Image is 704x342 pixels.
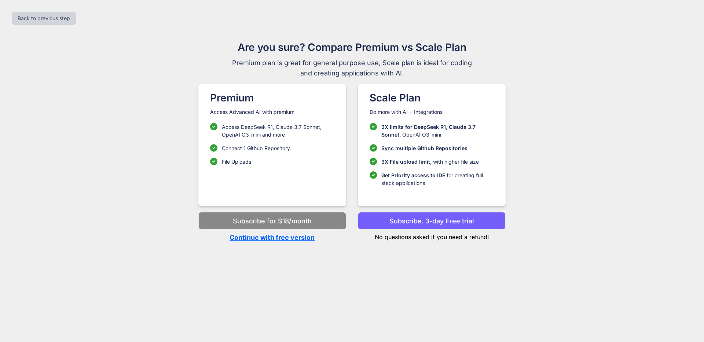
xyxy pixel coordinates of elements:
img: checklist [210,123,217,130]
h1: Scale Plan [370,90,494,105]
button: Back to previous step [12,12,76,25]
p: Do more with AI + Integrations [370,108,494,116]
p: Access Advanced AI with premium [210,108,334,116]
p: Subscribe for $18/month [233,216,312,226]
h1: Premium [210,90,334,105]
p: Sync multiple Github Repositories [381,144,467,152]
p: , with higher file size [381,158,479,166]
span: 3X limits for DeepSeek R1, Claude 3.7 Sonnet, [381,124,476,138]
p: Subscribe. 3-day Free trial [389,216,474,226]
span: Premium plan is great for general purpose use, Scale plan is ideal for coding and creating applic... [229,58,475,78]
p: File Uploads [222,158,251,166]
span: Get Priority access to IDE [381,172,445,178]
button: Subscribe. 3-day Free trial [358,212,506,230]
p: No questions asked if you need a refund! [358,230,506,241]
h1: Are you sure? Compare Premium vs Scale Plan [229,40,475,55]
img: checklist [370,158,377,165]
p: OpenAI O3-mini [381,123,494,138]
img: checklist [370,171,377,179]
p: Continue with free version [198,233,346,242]
img: checklist [370,123,377,130]
span: 3X File upload limit [381,159,430,165]
img: checklist [210,144,217,152]
img: checklist [210,158,217,165]
p: for creating full stack applications [381,171,494,187]
p: Access DeepSeek R1, Claude 3.7 Sonnet, OpenAI O3-mini and more [222,123,334,138]
img: checklist [370,144,377,152]
p: Connect 1 Github Repository [222,144,290,152]
button: Subscribe for $18/month [198,212,346,230]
